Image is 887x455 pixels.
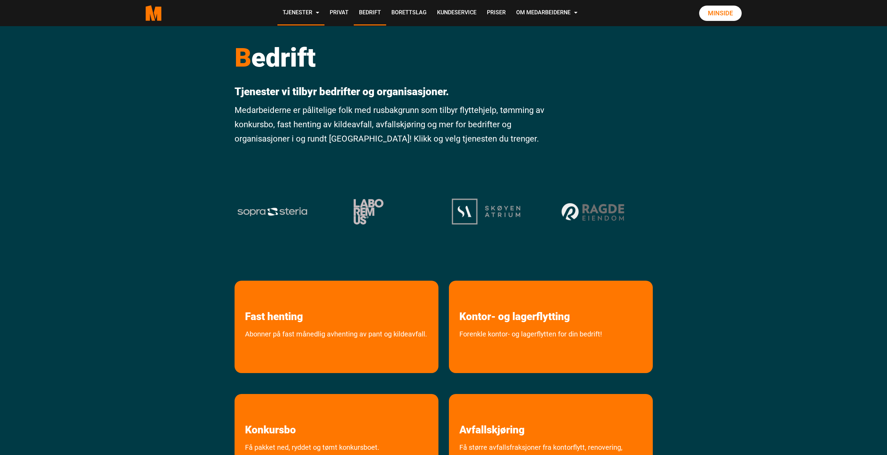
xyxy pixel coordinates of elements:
[432,1,482,25] a: Kundeservice
[354,1,386,25] a: Bedrift
[386,1,432,25] a: Borettslag
[449,394,535,436] a: les mer om Avfallskjøring
[344,199,393,225] img: Laboremus logo og 1
[235,394,306,436] a: les mer om Konkursbo
[699,6,742,21] a: Minside
[559,201,628,222] img: ragde okbn97d8gwrerwy0sgwppcyprqy9juuzeksfkgscu8 2
[449,281,580,323] a: les mer om Kontor- og lagerflytting
[482,1,511,25] a: Priser
[235,328,437,370] a: Abonner på fast månedlig avhenting av pant og kildeavfall.
[237,207,308,217] img: sopra steria logo
[235,85,546,98] p: Tjenester vi tilbyr bedrifter og organisasjoner.
[324,1,354,25] a: Privat
[235,42,251,73] span: B
[449,328,612,370] a: Forenkle kontor- og lagerflytten for din bedrift!
[235,103,546,146] p: Medarbeiderne er pålitelige folk med rusbakgrunn som tilbyr flyttehjelp, tømming av konkursbo, fa...
[452,198,520,225] img: logo okbnbonwi65nevcbb1i9s8fi7cq4v3pheurk5r3yf4
[277,1,324,25] a: Tjenester
[235,281,313,323] a: les mer om Fast henting
[235,42,546,73] h1: edrift
[511,1,583,25] a: Om Medarbeiderne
